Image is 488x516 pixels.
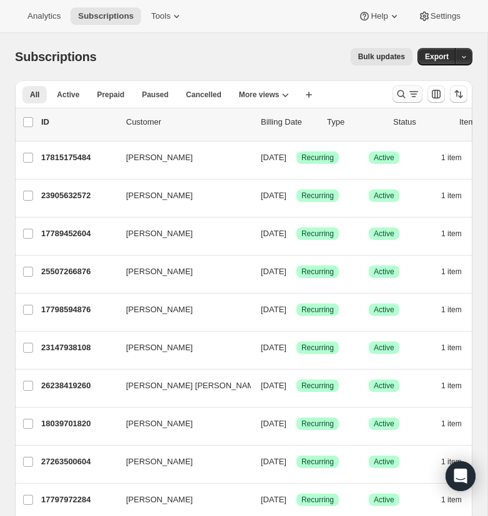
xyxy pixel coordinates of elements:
[441,419,462,429] span: 1 item
[450,85,467,103] button: Sort the results
[441,225,476,242] button: 1 item
[71,7,141,25] button: Subscriptions
[374,419,394,429] span: Active
[301,305,334,315] span: Recurring
[119,148,243,168] button: [PERSON_NAME]
[126,227,193,240] span: [PERSON_NAME]
[431,11,461,21] span: Settings
[119,262,243,282] button: [PERSON_NAME]
[425,52,449,62] span: Export
[441,491,476,509] button: 1 item
[119,186,243,206] button: [PERSON_NAME]
[441,301,476,318] button: 1 item
[41,303,116,316] p: 17798594876
[446,461,476,491] div: Open Intercom Messenger
[374,305,394,315] span: Active
[301,343,334,353] span: Recurring
[144,7,190,25] button: Tools
[126,265,193,278] span: [PERSON_NAME]
[261,116,317,128] p: Billing Date
[441,191,462,201] span: 1 item
[441,415,476,432] button: 1 item
[78,11,134,21] span: Subscriptions
[27,11,61,21] span: Analytics
[441,457,462,467] span: 1 item
[301,495,334,505] span: Recurring
[301,381,334,391] span: Recurring
[126,116,251,128] p: Customer
[126,380,261,392] span: [PERSON_NAME] [PERSON_NAME]
[301,419,334,429] span: Recurring
[393,116,449,128] p: Status
[41,342,116,354] p: 23147938108
[441,149,476,166] button: 1 item
[417,48,456,65] button: Export
[261,381,286,390] span: [DATE]
[119,414,243,434] button: [PERSON_NAME]
[441,187,476,204] button: 1 item
[374,191,394,201] span: Active
[41,494,116,506] p: 17797972284
[57,90,79,100] span: Active
[441,263,476,280] button: 1 item
[299,86,319,103] button: Create new view
[41,189,116,202] p: 23905632572
[186,90,222,100] span: Cancelled
[441,377,476,394] button: 1 item
[374,267,394,277] span: Active
[261,343,286,352] span: [DATE]
[374,381,394,391] span: Active
[41,265,116,278] p: 25507266876
[441,343,462,353] span: 1 item
[441,381,462,391] span: 1 item
[441,495,462,505] span: 1 item
[441,305,462,315] span: 1 item
[393,85,422,103] button: Search and filter results
[261,229,286,238] span: [DATE]
[261,191,286,200] span: [DATE]
[374,153,394,163] span: Active
[441,229,462,239] span: 1 item
[126,456,193,468] span: [PERSON_NAME]
[41,380,116,392] p: 26238419260
[301,153,334,163] span: Recurring
[301,457,334,467] span: Recurring
[119,224,243,244] button: [PERSON_NAME]
[97,90,124,100] span: Prepaid
[261,495,286,504] span: [DATE]
[441,453,476,471] button: 1 item
[441,339,476,356] button: 1 item
[374,343,394,353] span: Active
[126,303,193,316] span: [PERSON_NAME]
[351,7,407,25] button: Help
[142,90,168,100] span: Paused
[119,452,243,472] button: [PERSON_NAME]
[126,342,193,354] span: [PERSON_NAME]
[301,191,334,201] span: Recurring
[126,189,193,202] span: [PERSON_NAME]
[261,419,286,428] span: [DATE]
[126,151,193,164] span: [PERSON_NAME]
[261,267,286,276] span: [DATE]
[358,52,405,62] span: Bulk updates
[119,300,243,320] button: [PERSON_NAME]
[119,376,243,396] button: [PERSON_NAME] [PERSON_NAME]
[119,338,243,358] button: [PERSON_NAME]
[239,90,280,100] span: More views
[41,151,116,164] p: 17815175484
[351,48,412,65] button: Bulk updates
[441,153,462,163] span: 1 item
[41,418,116,430] p: 18039701820
[30,90,39,100] span: All
[411,7,468,25] button: Settings
[441,267,462,277] span: 1 item
[20,7,68,25] button: Analytics
[374,495,394,505] span: Active
[301,267,334,277] span: Recurring
[427,85,445,103] button: Customize table column order and visibility
[41,116,116,128] p: ID
[371,11,388,21] span: Help
[261,305,286,314] span: [DATE]
[41,227,116,240] p: 17789452604
[374,457,394,467] span: Active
